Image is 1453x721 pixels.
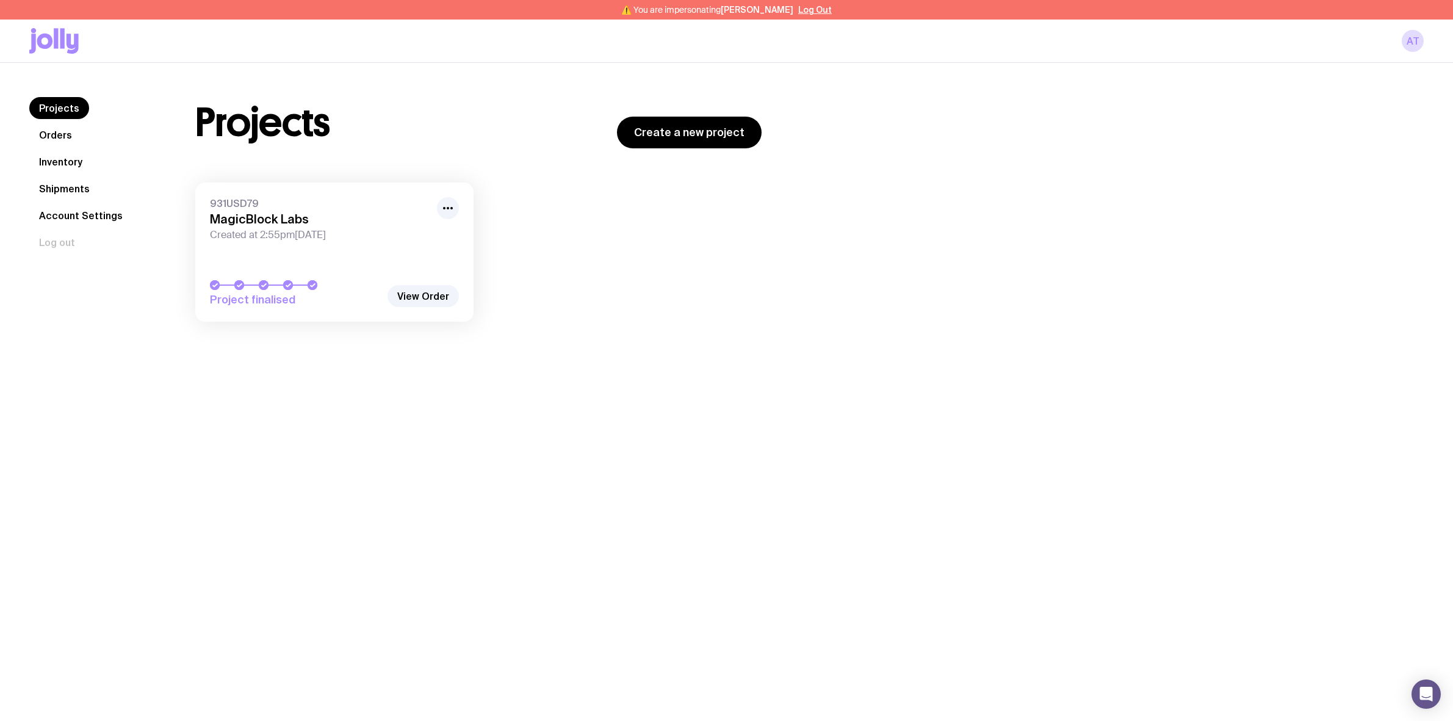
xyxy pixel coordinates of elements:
[210,212,430,226] h3: MagicBlock Labs
[617,117,762,148] a: Create a new project
[721,5,793,15] span: [PERSON_NAME]
[210,197,430,209] span: 931USD79
[29,151,92,173] a: Inventory
[29,231,85,253] button: Log out
[29,178,99,200] a: Shipments
[29,124,82,146] a: Orders
[1402,30,1424,52] a: AT
[1412,679,1441,709] div: Open Intercom Messenger
[798,5,832,15] button: Log Out
[210,229,430,241] span: Created at 2:55pm[DATE]
[29,205,132,226] a: Account Settings
[210,292,381,307] span: Project finalised
[29,97,89,119] a: Projects
[195,183,474,322] a: 931USD79MagicBlock LabsCreated at 2:55pm[DATE]Project finalised
[621,5,793,15] span: ⚠️ You are impersonating
[388,285,459,307] a: View Order
[195,103,330,142] h1: Projects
